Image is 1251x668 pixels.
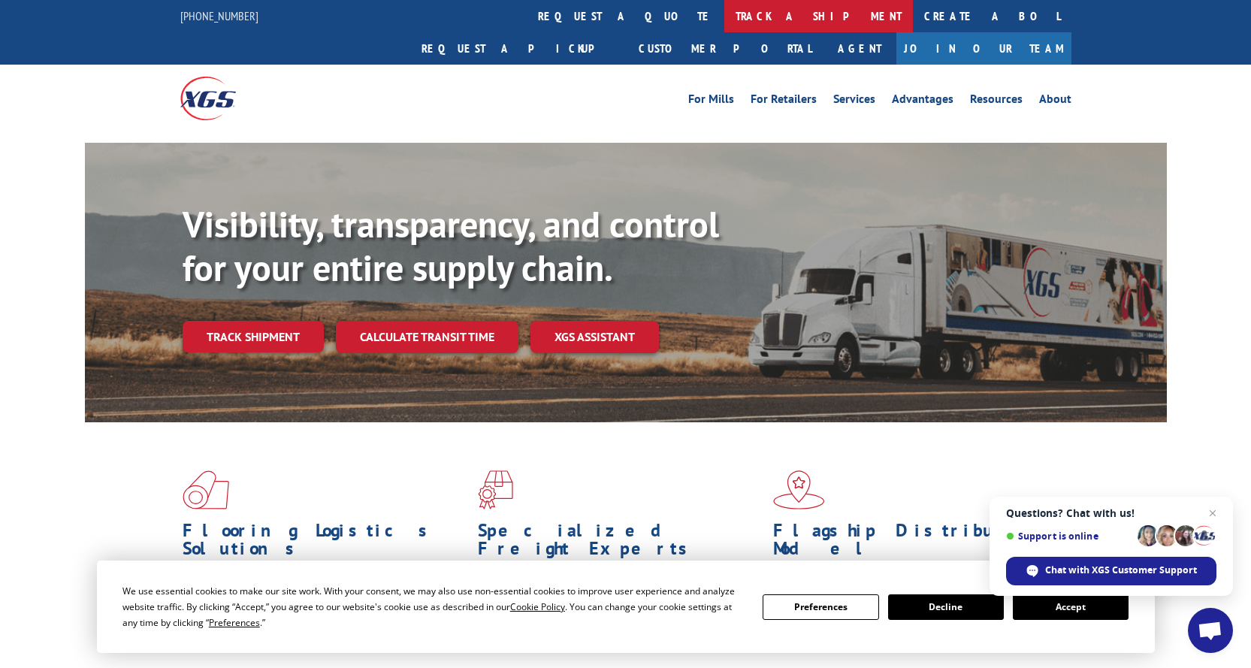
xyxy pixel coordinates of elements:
[1006,507,1216,519] span: Questions? Chat with us!
[773,470,825,509] img: xgs-icon-flagship-distribution-model-red
[209,616,260,629] span: Preferences
[180,8,258,23] a: [PHONE_NUMBER]
[1039,93,1071,110] a: About
[183,201,719,291] b: Visibility, transparency, and control for your entire supply chain.
[183,521,467,565] h1: Flooring Logistics Solutions
[688,93,734,110] a: For Mills
[763,594,878,620] button: Preferences
[122,583,745,630] div: We use essential cookies to make our site work. With your consent, we may also use non-essential ...
[627,32,823,65] a: Customer Portal
[336,321,518,353] a: Calculate transit time
[823,32,896,65] a: Agent
[1006,530,1132,542] span: Support is online
[892,93,953,110] a: Advantages
[970,93,1023,110] a: Resources
[1188,608,1233,653] div: Open chat
[1006,557,1216,585] div: Chat with XGS Customer Support
[97,561,1155,653] div: Cookie Consent Prompt
[833,93,875,110] a: Services
[410,32,627,65] a: Request a pickup
[1045,564,1197,577] span: Chat with XGS Customer Support
[1013,594,1129,620] button: Accept
[773,521,1057,565] h1: Flagship Distribution Model
[478,521,762,565] h1: Specialized Freight Experts
[751,93,817,110] a: For Retailers
[510,600,565,613] span: Cookie Policy
[1204,504,1222,522] span: Close chat
[888,594,1004,620] button: Decline
[183,321,324,352] a: Track shipment
[530,321,659,353] a: XGS ASSISTANT
[478,470,513,509] img: xgs-icon-focused-on-flooring-red
[183,470,229,509] img: xgs-icon-total-supply-chain-intelligence-red
[896,32,1071,65] a: Join Our Team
